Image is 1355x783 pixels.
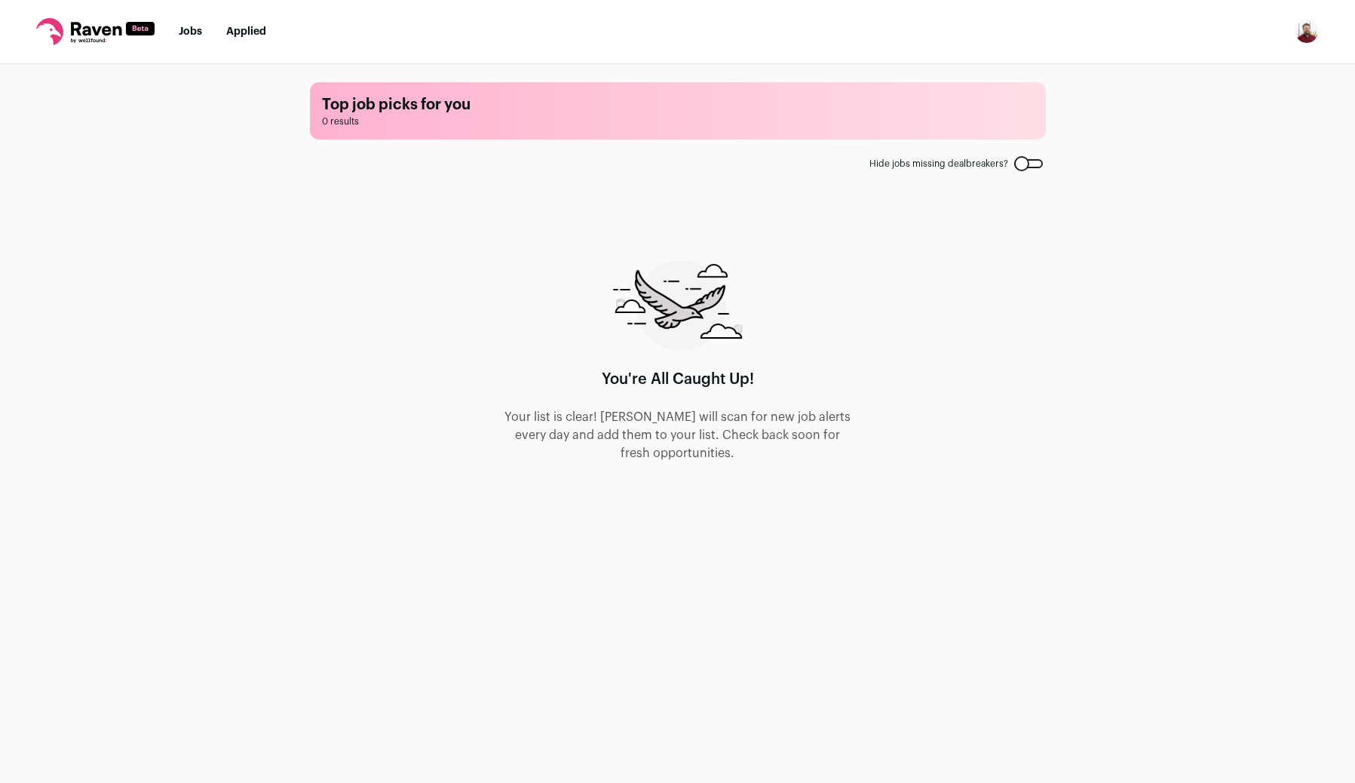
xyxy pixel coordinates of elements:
[1295,20,1319,44] button: Open dropdown
[322,115,1034,127] span: 0 results
[1295,20,1319,44] img: 14223742-medium_jpg
[179,26,202,37] a: Jobs
[322,94,1034,115] h1: Top job picks for you
[869,158,1008,170] span: Hide jobs missing dealbreakers?
[613,260,743,351] img: raven-searching-graphic-988e480d85f2d7ca07d77cea61a0e572c166f105263382683f1c6e04060d3bee.png
[503,408,853,462] p: Your list is clear! [PERSON_NAME] will scan for new job alerts every day and add them to your lis...
[602,369,754,390] h1: You're All Caught Up!
[226,26,266,37] a: Applied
